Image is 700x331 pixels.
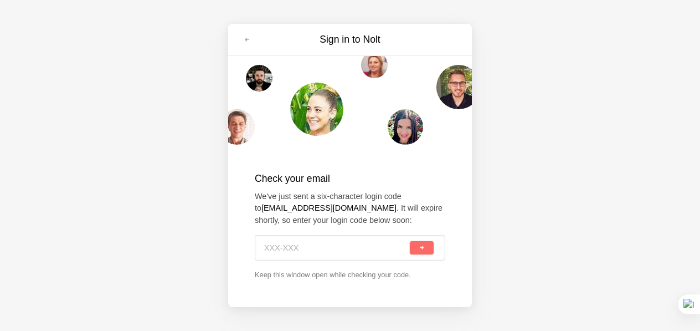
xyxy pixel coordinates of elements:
input: XXX-XXX [264,236,408,260]
h3: Sign in to Nolt [257,33,443,47]
p: We've just sent a six-character login code to . It will expire shortly, so enter your login code ... [255,191,445,227]
h2: Check your email [255,171,445,186]
p: Keep this window open while checking your code. [255,269,445,280]
strong: [EMAIL_ADDRESS][DOMAIN_NAME] [261,203,397,212]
